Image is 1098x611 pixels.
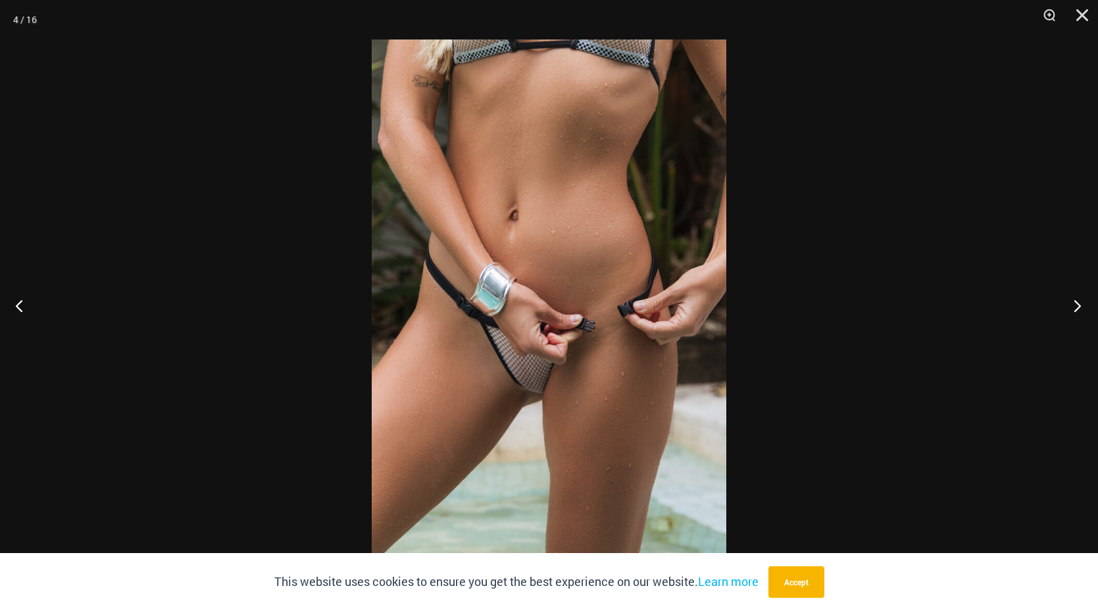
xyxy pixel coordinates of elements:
[372,40,726,571] img: Trade Winds IvoryInk 469 Thong 02
[1049,273,1098,338] button: Next
[13,10,37,30] div: 4 / 16
[274,572,759,592] p: This website uses cookies to ensure you get the best experience on our website.
[698,573,759,589] a: Learn more
[768,566,824,598] button: Accept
